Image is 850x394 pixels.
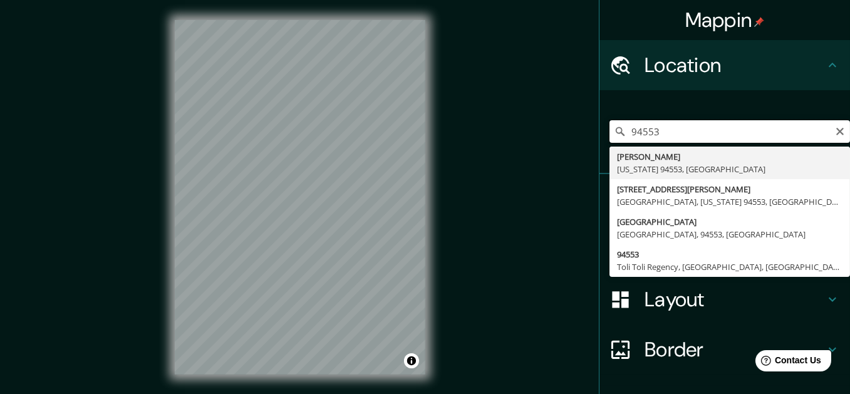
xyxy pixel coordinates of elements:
[645,53,825,78] h4: Location
[599,224,850,274] div: Style
[645,337,825,362] h4: Border
[599,40,850,90] div: Location
[754,17,764,27] img: pin-icon.png
[617,150,842,163] div: [PERSON_NAME]
[617,215,842,228] div: [GEOGRAPHIC_DATA]
[617,195,842,208] div: [GEOGRAPHIC_DATA], [US_STATE] 94553, [GEOGRAPHIC_DATA]
[599,174,850,224] div: Pins
[617,163,842,175] div: [US_STATE] 94553, [GEOGRAPHIC_DATA]
[599,274,850,324] div: Layout
[617,228,842,241] div: [GEOGRAPHIC_DATA], 94553, [GEOGRAPHIC_DATA]
[617,248,842,261] div: 94553
[685,8,765,33] h4: Mappin
[175,20,425,375] canvas: Map
[609,120,850,143] input: Pick your city or area
[617,261,842,273] div: Toli Toli Regency, [GEOGRAPHIC_DATA], [GEOGRAPHIC_DATA]
[645,287,825,312] h4: Layout
[617,183,842,195] div: [STREET_ADDRESS][PERSON_NAME]
[739,345,836,380] iframe: Help widget launcher
[599,324,850,375] div: Border
[835,125,845,137] button: Clear
[404,353,419,368] button: Toggle attribution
